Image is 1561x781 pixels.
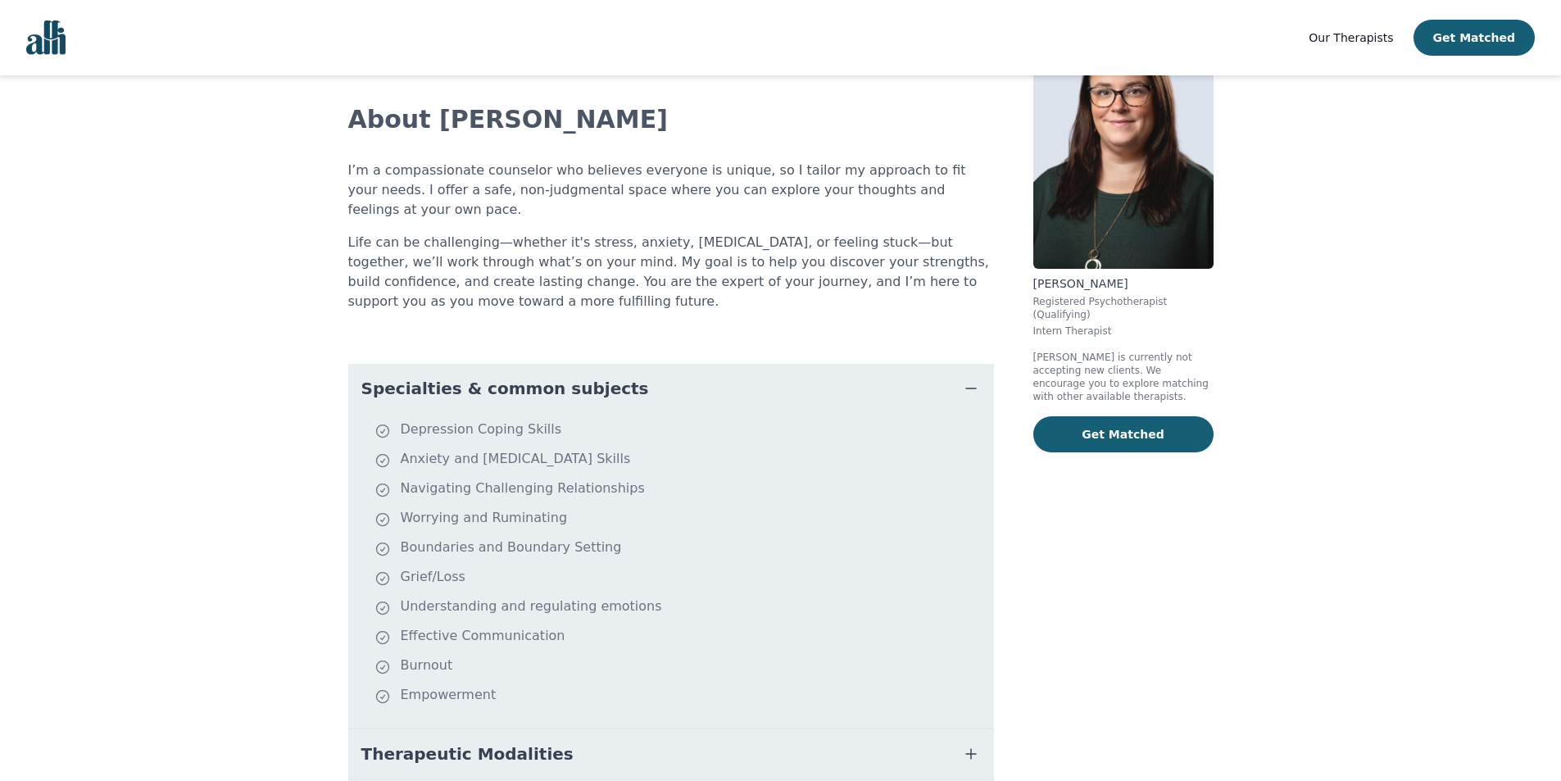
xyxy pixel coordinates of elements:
p: [PERSON_NAME] [1033,275,1214,292]
li: Worrying and Ruminating [374,508,987,531]
img: Andrea_Nordby [1033,33,1214,269]
span: Specialties & common subjects [361,377,649,400]
button: Get Matched [1414,20,1535,56]
li: Understanding and regulating emotions [374,597,987,620]
p: [PERSON_NAME] is currently not accepting new clients. We encourage you to explore matching with o... [1033,351,1214,403]
li: Boundaries and Boundary Setting [374,538,987,561]
p: Registered Psychotherapist (Qualifying) [1033,295,1214,321]
h2: About [PERSON_NAME] [348,105,994,134]
img: alli logo [26,20,66,55]
span: Therapeutic Modalities [361,742,574,765]
button: Specialties & common subjects [348,364,994,413]
button: Get Matched [1033,416,1214,452]
p: I’m a compassionate counselor who believes everyone is unique, so I tailor my approach to fit you... [348,161,994,220]
a: Our Therapists [1309,28,1393,48]
li: Empowerment [374,685,987,708]
p: Intern Therapist [1033,325,1214,338]
li: Depression Coping Skills [374,420,987,443]
p: Life can be challenging—whether it's stress, anxiety, [MEDICAL_DATA], or feeling stuck—but togeth... [348,233,994,311]
li: Effective Communication [374,626,987,649]
span: Our Therapists [1309,31,1393,44]
li: Navigating Challenging Relationships [374,479,987,502]
li: Burnout [374,656,987,679]
li: Grief/Loss [374,567,987,590]
li: Anxiety and [MEDICAL_DATA] Skills [374,449,987,472]
button: Therapeutic Modalities [348,729,994,779]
